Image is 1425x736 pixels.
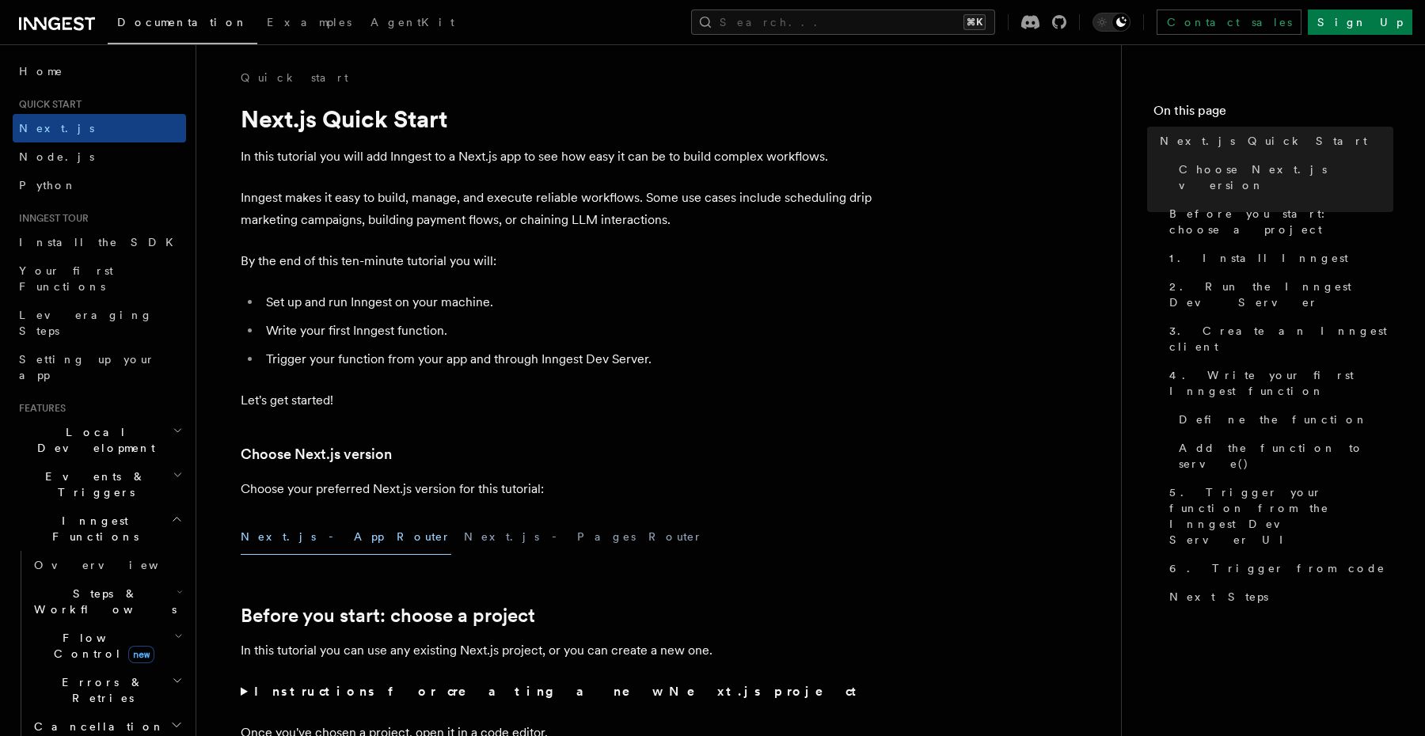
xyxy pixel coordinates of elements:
span: 5. Trigger your function from the Inngest Dev Server UI [1169,484,1393,548]
a: AgentKit [361,5,464,43]
span: Local Development [13,424,173,456]
span: Add the function to serve() [1179,440,1393,472]
span: Inngest tour [13,212,89,225]
a: Add the function to serve() [1172,434,1393,478]
a: Python [13,171,186,199]
span: Documentation [117,16,248,28]
p: In this tutorial you can use any existing Next.js project, or you can create a new one. [241,639,874,662]
a: Sign Up [1308,9,1412,35]
button: Errors & Retries [28,668,186,712]
a: Node.js [13,142,186,171]
span: Before you start: choose a project [1169,206,1393,237]
a: Install the SDK [13,228,186,256]
button: Toggle dark mode [1092,13,1130,32]
summary: Instructions for creating a new Next.js project [241,681,874,703]
a: Choose Next.js version [241,443,392,465]
a: Before you start: choose a project [241,605,535,627]
kbd: ⌘K [963,14,986,30]
span: Node.js [19,150,94,163]
span: Your first Functions [19,264,113,293]
span: Inngest Functions [13,513,171,544]
span: Cancellation [28,719,165,734]
span: new [128,646,154,663]
span: 4. Write your first Inngest function [1169,367,1393,399]
button: Steps & Workflows [28,579,186,624]
a: Examples [257,5,361,43]
li: Set up and run Inngest on your machine. [261,291,874,313]
button: Flow Controlnew [28,624,186,668]
a: Next.js Quick Start [1153,127,1393,155]
button: Next.js - App Router [241,519,451,555]
a: Define the function [1172,405,1393,434]
span: Setting up your app [19,353,155,381]
span: 6. Trigger from code [1169,560,1385,576]
a: Before you start: choose a project [1163,199,1393,244]
span: Features [13,402,66,415]
a: 4. Write your first Inngest function [1163,361,1393,405]
span: 1. Install Inngest [1169,250,1348,266]
span: Choose Next.js version [1179,161,1393,193]
span: Next.js [19,122,94,135]
a: Choose Next.js version [1172,155,1393,199]
li: Trigger your function from your app and through Inngest Dev Server. [261,348,874,370]
a: Setting up your app [13,345,186,389]
span: 3. Create an Inngest client [1169,323,1393,355]
button: Local Development [13,418,186,462]
span: Flow Control [28,630,174,662]
a: 3. Create an Inngest client [1163,317,1393,361]
p: By the end of this ten-minute tutorial you will: [241,250,874,272]
h1: Next.js Quick Start [241,104,874,133]
a: 5. Trigger your function from the Inngest Dev Server UI [1163,478,1393,554]
li: Write your first Inngest function. [261,320,874,342]
span: Errors & Retries [28,674,172,706]
button: Search...⌘K [691,9,995,35]
span: Python [19,179,77,192]
a: Quick start [241,70,348,85]
strong: Instructions for creating a new Next.js project [254,684,863,699]
a: Overview [28,551,186,579]
a: 6. Trigger from code [1163,554,1393,582]
a: 2. Run the Inngest Dev Server [1163,272,1393,317]
span: Leveraging Steps [19,309,153,337]
span: Define the function [1179,412,1368,427]
p: Let's get started! [241,389,874,412]
span: Quick start [13,98,82,111]
span: Examples [267,16,351,28]
button: Events & Triggers [13,462,186,506]
span: Events & Triggers [13,469,173,500]
span: Next Steps [1169,589,1268,605]
span: 2. Run the Inngest Dev Server [1169,279,1393,310]
p: In this tutorial you will add Inngest to a Next.js app to see how easy it can be to build complex... [241,146,874,168]
button: Next.js - Pages Router [464,519,703,555]
a: Home [13,57,186,85]
a: Next Steps [1163,582,1393,611]
span: Home [19,63,63,79]
a: Next.js [13,114,186,142]
span: Overview [34,559,197,571]
span: Next.js Quick Start [1160,133,1367,149]
span: AgentKit [370,16,454,28]
a: Contact sales [1157,9,1301,35]
h4: On this page [1153,101,1393,127]
a: Documentation [108,5,257,44]
a: 1. Install Inngest [1163,244,1393,272]
p: Inngest makes it easy to build, manage, and execute reliable workflows. Some use cases include sc... [241,187,874,231]
a: Leveraging Steps [13,301,186,345]
span: Install the SDK [19,236,183,248]
p: Choose your preferred Next.js version for this tutorial: [241,478,874,500]
button: Inngest Functions [13,506,186,551]
a: Your first Functions [13,256,186,301]
span: Steps & Workflows [28,586,177,617]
